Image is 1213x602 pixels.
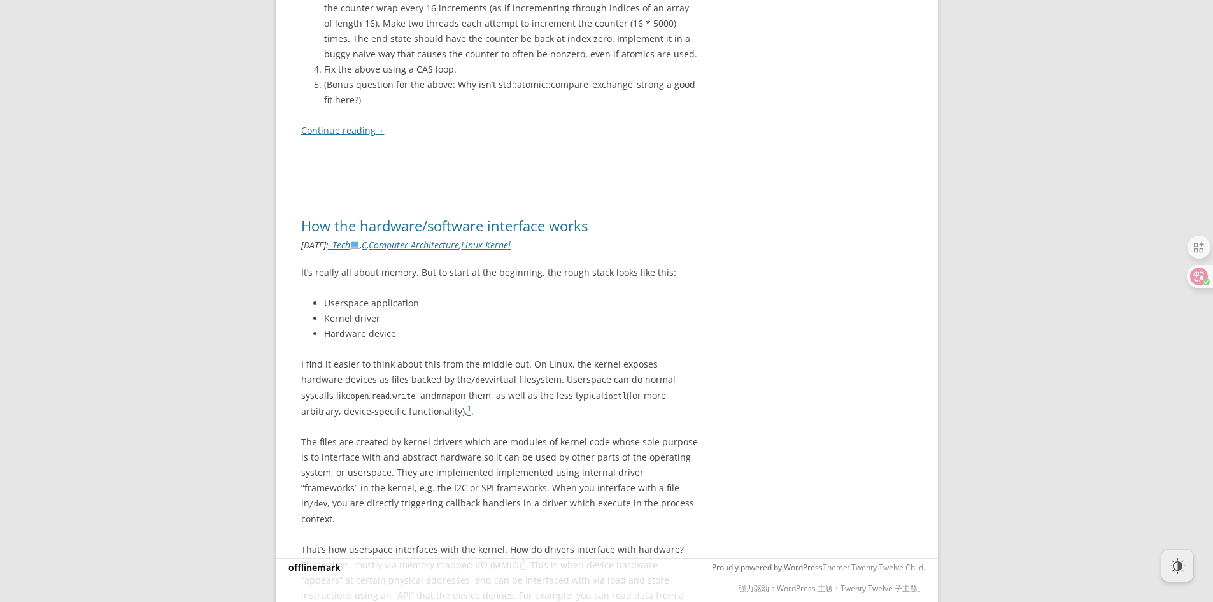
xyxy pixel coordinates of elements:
font: 强力驱动：WordPress 主题：Twenty Twelve 子主题。 [739,583,925,594]
a: How the hardware/software interface works [301,216,588,235]
div: Theme: Twenty Twelve Child. [543,559,925,601]
code: write [392,392,415,401]
a: C [362,239,367,251]
p: I find it easier to think about this from the middle out. On Linux, the kernel exposes hardware d... [301,357,699,419]
li: Hardware device [324,326,699,341]
p: The files are created by kernel drivers which are modules of kernel code whose sole purpose is to... [301,434,699,527]
code: /dev [309,499,328,508]
img: 💻 [350,240,359,249]
a: Continue reading→ [301,124,385,136]
li: Fix the above using a CAS loop. [324,62,699,77]
a: offlinemark [288,561,341,573]
sup: 1 [467,404,471,413]
li: (Bonus question for the above: Why isn’t std::atomic::compare_exchange_strong a good fit here?) [324,77,699,108]
li: Kernel driver [324,311,699,326]
i: : , , , [301,239,511,251]
span: → [376,124,385,136]
code: ioctl [604,392,627,401]
a: Proudly powered by WordPress [712,562,823,573]
code: mmap [437,392,455,401]
code: read [371,392,390,401]
a: _Tech [329,239,360,251]
code: /dev [471,376,490,385]
code: open [351,392,369,401]
a: Computer Architecture [369,239,459,251]
time: [DATE] [301,239,326,251]
a: Linux Kernel [461,239,511,251]
p: It’s really all about memory. But to start at the beginning, the rough stack looks like this: [301,265,699,280]
li: Userspace application [324,296,699,311]
a: 1 [467,405,471,417]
